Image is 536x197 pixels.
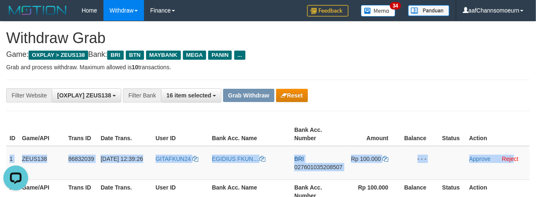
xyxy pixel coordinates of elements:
strong: 10 [132,64,138,71]
td: ZEUS138 [19,146,65,180]
span: ... [234,51,245,60]
h1: Withdraw Grab [6,30,530,46]
span: BRI [107,51,123,60]
button: [OXPLAY] ZEUS138 [52,88,121,102]
button: Grab Withdraw [223,89,274,102]
th: Game/API [19,122,65,146]
span: [DATE] 12:39:26 [101,156,143,162]
img: panduan.png [408,5,449,16]
span: [OXPLAY] ZEUS138 [57,92,111,99]
span: 86832039 [68,156,94,162]
span: 16 item selected [166,92,211,99]
span: Copy 027601035208507 to clipboard [294,164,343,170]
a: Copy 100000 to clipboard [382,156,388,162]
a: Approve [469,156,491,162]
th: Action [466,122,530,146]
th: Date Trans. [97,122,152,146]
a: Reject [502,156,519,162]
th: ID [6,122,19,146]
th: Bank Acc. Name [209,122,291,146]
span: OXPLAY > ZEUS138 [29,51,88,60]
img: Feedback.jpg [307,5,349,17]
th: Trans ID [65,122,97,146]
td: - - - [401,146,439,180]
img: MOTION_logo.png [6,4,69,17]
span: Rp 100.000 [351,156,381,162]
th: User ID [152,122,209,146]
span: MEGA [183,51,207,60]
button: 16 item selected [161,88,221,102]
a: GITAFKUN24 [156,156,198,162]
span: PANIN [208,51,232,60]
th: Amount [346,122,401,146]
span: MAYBANK [146,51,181,60]
div: Filter Website [6,88,52,102]
span: 34 [390,2,401,10]
th: Balance [401,122,439,146]
div: Filter Bank [123,88,161,102]
span: BRI [294,156,304,162]
td: 1 [6,146,19,180]
button: Open LiveChat chat widget [3,3,28,28]
button: Reset [276,89,308,102]
span: GITAFKUN24 [156,156,191,162]
img: Button%20Memo.svg [361,5,396,17]
th: Bank Acc. Number [291,122,346,146]
span: BTN [126,51,144,60]
h4: Game: Bank: [6,51,530,59]
th: Status [439,122,466,146]
p: Grab and process withdraw. Maximum allowed is transactions. [6,63,530,71]
a: EGIDIUS FKUN.... [212,156,265,162]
